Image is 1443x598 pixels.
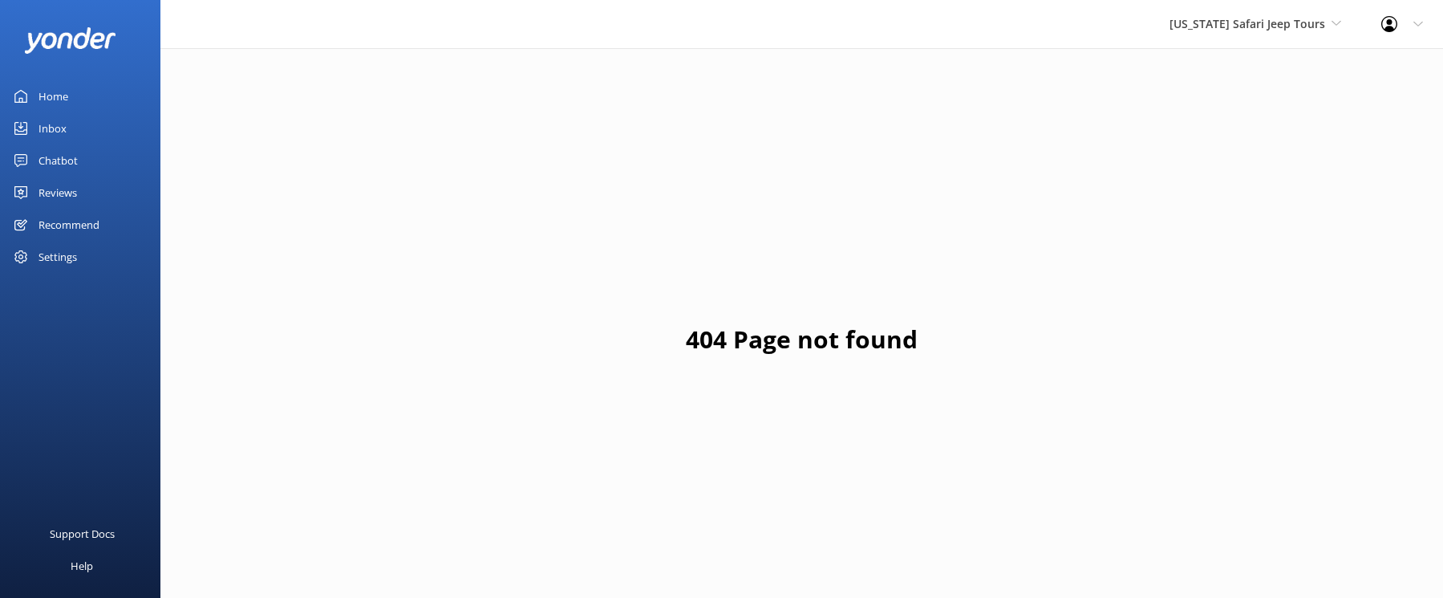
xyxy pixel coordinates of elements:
[39,112,67,144] div: Inbox
[686,320,918,359] h1: 404 Page not found
[39,209,99,241] div: Recommend
[24,27,116,54] img: yonder-white-logo.png
[71,550,93,582] div: Help
[50,518,115,550] div: Support Docs
[39,80,68,112] div: Home
[39,177,77,209] div: Reviews
[39,241,77,273] div: Settings
[1169,16,1325,31] span: [US_STATE] Safari Jeep Tours
[39,144,78,177] div: Chatbot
